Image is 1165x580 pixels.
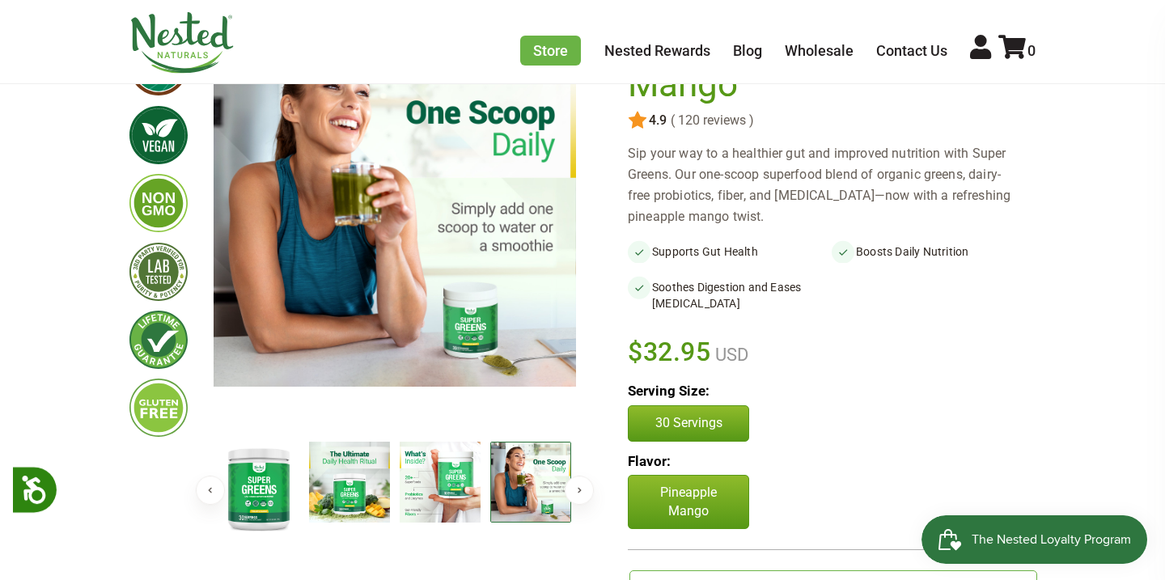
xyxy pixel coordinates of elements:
b: Serving Size: [628,383,710,399]
img: star.svg [628,111,647,130]
li: Boosts Daily Nutrition [832,240,1036,263]
li: Soothes Digestion and Eases [MEDICAL_DATA] [628,276,832,315]
a: 0 [998,42,1036,59]
img: Super Greens - Pineapple Mango [309,442,390,523]
span: ( 120 reviews ) [667,113,754,128]
li: Supports Gut Health [628,240,832,263]
img: glutenfree [129,379,188,437]
iframe: Button to open loyalty program pop-up [921,515,1149,564]
img: thirdpartytested [129,243,188,301]
span: USD [711,345,748,365]
span: 4.9 [647,113,667,128]
b: Flavor: [628,453,671,469]
span: $32.95 [628,334,711,370]
a: Store [520,36,581,66]
a: Nested Rewards [604,42,710,59]
span: 0 [1027,42,1036,59]
button: 30 Servings [628,405,749,441]
p: 30 Servings [645,414,732,432]
button: Previous [196,476,225,505]
button: Next [565,476,594,505]
img: Super Greens - Pineapple Mango [218,442,299,535]
img: Super Greens - Pineapple Mango [214,24,576,387]
img: gmofree [129,174,188,232]
a: Wholesale [785,42,854,59]
img: lifetimeguarantee [129,311,188,369]
div: Sip your way to a healthier gut and improved nutrition with Super Greens. Our one-scoop superfood... [628,143,1036,227]
a: Blog [733,42,762,59]
a: Contact Us [876,42,947,59]
img: Nested Naturals [129,12,235,74]
img: Super Greens - Pineapple Mango [490,442,571,523]
img: vegan [129,106,188,164]
p: Pineapple Mango [628,475,749,529]
img: Super Greens - Pineapple Mango [400,442,481,523]
h1: Super Greens - Pineapple Mango [628,24,1027,104]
